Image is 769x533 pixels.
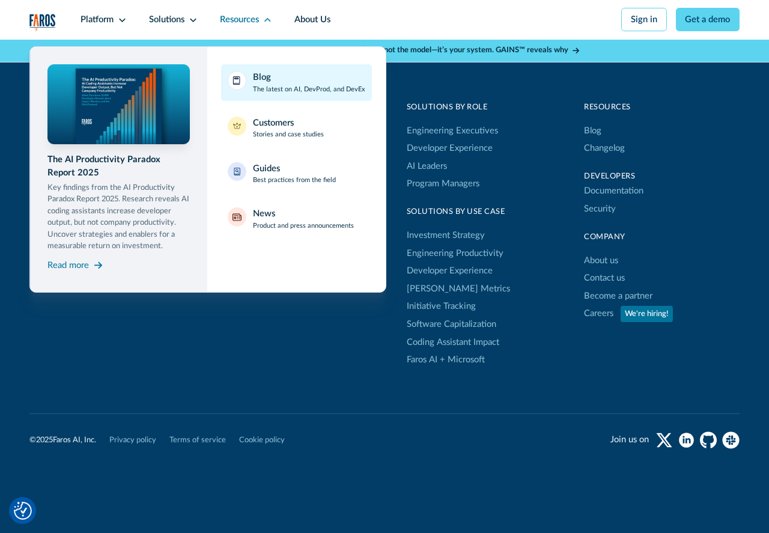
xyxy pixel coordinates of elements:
[221,201,372,237] a: NewsProduct and press announcements
[584,287,652,305] a: Become a partner
[47,259,89,272] div: Read more
[47,153,189,180] div: The AI Productivity Paradox Report 2025
[36,436,53,444] span: 2025
[253,71,271,84] div: Blog
[407,298,476,316] a: Initiative Tracking
[239,434,285,446] a: Cookie policy
[700,431,718,449] a: github
[584,305,613,323] a: Careers
[29,14,56,31] a: home
[655,431,673,449] a: twitter
[221,110,372,147] a: CustomersStories and case studies
[407,315,496,334] a: Software Capitalization
[29,40,740,293] nav: Resources
[610,433,649,446] div: Join us on
[221,156,372,192] a: GuidesBest practices from the field
[169,434,226,446] a: Terms of service
[253,130,324,140] p: Stories and case studies
[29,434,96,446] div: © Faros AI, Inc.
[253,162,280,175] div: Guides
[221,64,372,101] a: BlogThe latest on AI, DevProd, and DevEx
[253,85,365,95] p: The latest on AI, DevProd, and DevEx
[47,64,189,274] a: The AI Productivity Paradox Report 2025Key findings from the AI Productivity Paradox Report 2025....
[407,334,499,352] a: Coding Assistant Impact
[253,207,275,221] div: News
[253,221,354,231] p: Product and press announcements
[625,308,669,320] div: We're hiring!
[220,13,259,26] div: Resources
[109,434,156,446] a: Privacy policy
[676,8,740,31] a: Get a demo
[678,431,696,449] a: linkedin
[253,175,336,186] p: Best practices from the field
[14,502,32,520] button: Cookie Settings
[621,8,667,31] a: Sign in
[47,182,189,252] p: Key findings from the AI Productivity Paradox Report 2025. Research reveals AI coding assistants ...
[253,117,294,130] div: Customers
[81,13,114,26] div: Platform
[149,13,184,26] div: Solutions
[29,14,56,31] img: Logo of the analytics and reporting company Faros.
[14,502,32,520] img: Revisit consent button
[722,431,740,449] a: slack community
[407,351,485,369] a: Faros AI + Microsoft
